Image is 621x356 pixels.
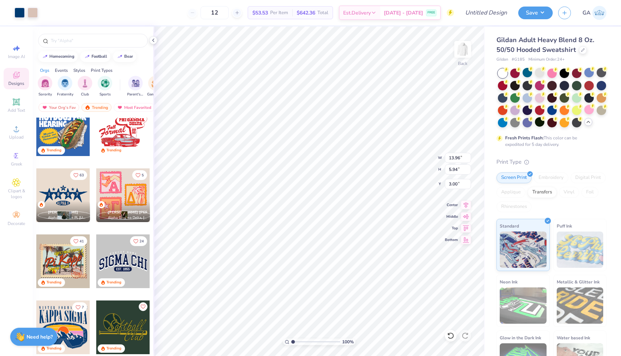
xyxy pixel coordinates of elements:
[139,302,147,311] button: Like
[131,79,140,87] img: Parent's Weekend Image
[73,67,85,74] div: Styles
[132,170,147,180] button: Like
[557,334,590,341] span: Water based Ink
[106,280,121,285] div: Trending
[55,67,68,74] div: Events
[46,346,61,351] div: Trending
[127,76,144,97] button: filter button
[108,210,169,215] span: [PERSON_NAME] [PERSON_NAME]
[38,92,52,97] span: Sorority
[61,79,69,87] img: Fraternity Image
[571,172,606,183] div: Digital Print
[557,287,604,324] img: Metallic & Glitter Ink
[459,5,513,20] input: Untitled Design
[592,6,606,20] img: Gianna Abbruzzese
[117,105,123,110] img: most_fav.gif
[42,105,48,110] img: most_fav.gif
[8,81,24,86] span: Designs
[496,158,606,166] div: Print Type
[496,201,532,212] div: Rhinestones
[500,232,547,268] img: Standard
[70,170,87,180] button: Like
[147,76,164,97] div: filter for Game Day
[583,9,590,17] span: GA
[92,54,107,58] div: football
[27,334,53,340] strong: Need help?
[559,187,579,198] div: Vinyl
[80,173,84,177] span: 63
[81,103,111,112] div: Trending
[343,9,371,17] span: Est. Delivery
[38,76,52,97] button: filter button
[500,287,547,324] img: Neon Ink
[127,92,144,97] span: Parent's Weekend
[455,42,470,57] img: Back
[500,222,519,230] span: Standard
[124,54,133,58] div: bear
[48,215,87,221] span: Alpha Omicron Pi, [US_STATE] A&M University
[11,161,22,167] span: Greek
[57,92,73,97] span: Fraternity
[106,148,121,153] div: Trending
[101,79,109,87] img: Sports Image
[4,188,29,200] span: Clipart & logos
[505,135,544,141] strong: Fresh Prints Flash:
[557,232,604,268] img: Puff Ink
[151,79,160,87] img: Game Day Image
[200,6,229,19] input: – –
[113,51,136,62] button: bear
[581,187,598,198] div: Foil
[445,237,458,242] span: Bottom
[38,51,78,62] button: homecoming
[130,236,147,246] button: Like
[496,187,525,198] div: Applique
[108,215,147,221] span: Alpha Gamma Delta, [GEOGRAPHIC_DATA][US_STATE]
[342,339,354,345] span: 100 %
[9,134,24,140] span: Upload
[117,54,123,59] img: trend_line.gif
[80,240,84,243] span: 41
[106,346,121,351] div: Trending
[81,79,89,87] img: Club Image
[98,76,112,97] div: filter for Sports
[496,57,508,63] span: Gildan
[252,9,268,17] span: $53.53
[8,107,25,113] span: Add Text
[70,236,87,246] button: Like
[127,76,144,97] div: filter for Parent's Weekend
[38,76,52,97] div: filter for Sorority
[142,173,144,177] span: 5
[40,67,49,74] div: Orgs
[78,76,92,97] button: filter button
[8,221,25,226] span: Decorate
[505,135,594,148] div: This color can be expedited for 5 day delivery.
[427,10,435,15] span: FREE
[496,36,594,54] span: Gildan Adult Heavy Blend 8 Oz. 50/50 Hooded Sweatshirt
[528,187,557,198] div: Transfers
[46,280,61,285] div: Trending
[91,67,113,74] div: Print Types
[139,240,144,243] span: 24
[81,92,89,97] span: Club
[297,9,315,17] span: $642.36
[78,76,92,97] div: filter for Club
[46,148,61,153] div: Trending
[85,105,90,110] img: trending.gif
[512,57,525,63] span: # G185
[500,334,541,341] span: Glow in the Dark Ink
[445,202,458,208] span: Center
[147,92,164,97] span: Game Day
[100,92,111,97] span: Sports
[114,103,155,112] div: Most Favorited
[458,60,467,67] div: Back
[8,54,25,60] span: Image AI
[48,210,78,215] span: [PERSON_NAME]
[317,9,328,17] span: Total
[384,9,423,17] span: [DATE] - [DATE]
[57,76,73,97] button: filter button
[270,9,288,17] span: Per Item
[82,306,84,309] span: 7
[72,302,87,312] button: Like
[84,54,90,59] img: trend_line.gif
[583,6,606,20] a: GA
